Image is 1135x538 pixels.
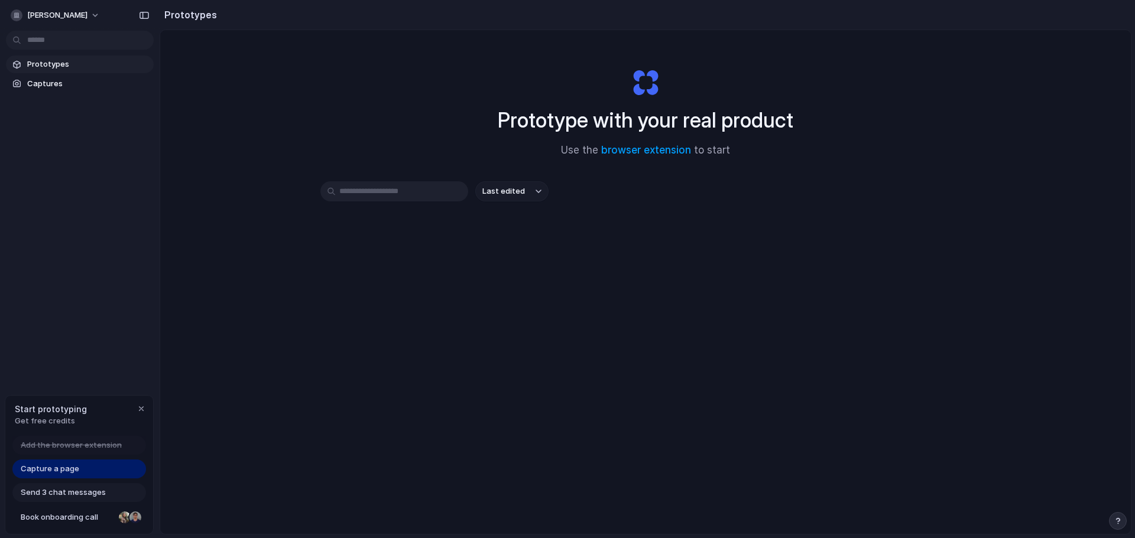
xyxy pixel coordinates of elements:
[6,75,154,93] a: Captures
[118,510,132,524] div: Nicole Kubica
[160,8,217,22] h2: Prototypes
[15,415,87,427] span: Get free credits
[601,144,691,156] a: browser extension
[21,463,79,475] span: Capture a page
[475,181,549,201] button: Last edited
[561,143,730,158] span: Use the to start
[15,403,87,415] span: Start prototyping
[21,511,114,523] span: Book onboarding call
[12,508,146,527] a: Book onboarding call
[482,185,525,197] span: Last edited
[498,105,793,136] h1: Prototype with your real product
[6,56,154,73] a: Prototypes
[128,510,142,524] div: Christian Iacullo
[27,58,149,70] span: Prototypes
[27,9,87,21] span: [PERSON_NAME]
[6,6,106,25] button: [PERSON_NAME]
[27,78,149,90] span: Captures
[21,487,106,498] span: Send 3 chat messages
[21,439,122,451] span: Add the browser extension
